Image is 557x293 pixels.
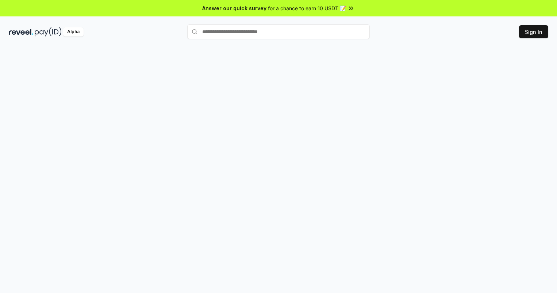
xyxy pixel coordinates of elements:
img: reveel_dark [9,27,33,36]
button: Sign In [519,25,548,38]
span: for a chance to earn 10 USDT 📝 [268,4,346,12]
div: Alpha [63,27,84,36]
span: Answer our quick survey [202,4,266,12]
img: pay_id [35,27,62,36]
